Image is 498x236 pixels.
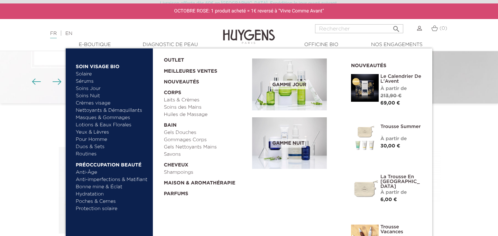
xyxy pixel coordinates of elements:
[76,176,148,183] a: Anti-imperfections & Matifiant
[50,31,57,38] a: FR
[380,74,422,84] a: Le Calendrier de L'Avent
[76,136,148,143] a: Pour Homme
[164,111,248,118] a: Huiles de Massage
[252,58,327,110] img: routine_jour_banner.jpg
[65,31,72,36] a: EN
[35,77,57,87] div: Boutons du carrousel
[315,24,403,33] input: Rechercher
[76,191,148,198] a: Hydratation
[76,78,148,85] a: Sérums
[252,58,341,110] a: Gamme jour
[392,23,400,31] i: 
[351,74,379,102] img: Le Calendrier de L'Avent
[164,187,248,198] a: Parfums
[76,198,148,205] a: Poches & Cernes
[76,158,148,169] a: Préoccupation beauté
[76,71,148,78] a: Solaire
[252,117,327,169] img: routine_nuit_banner.jpg
[164,118,248,129] a: Bain
[76,183,148,191] a: Bonne mine & Éclat
[380,93,402,98] span: 213,90 €
[270,139,306,148] span: Gamme nuit
[164,104,248,111] a: Soins des Mains
[76,114,148,121] a: Masques & Gommages
[362,41,431,48] a: Nos engagements
[380,124,422,129] a: Trousse Summer
[440,26,447,31] span: (0)
[47,29,202,38] div: |
[76,85,148,92] a: Soins Jour
[57,128,441,142] h2: Meilleures ventes
[380,174,422,189] a: La Trousse en [GEOGRAPHIC_DATA]
[76,151,148,158] a: Routines
[76,107,148,114] a: Nettoyants & Démaquillants
[76,169,148,176] a: Anti-Âge
[164,129,248,136] a: Gels Douches
[351,124,379,152] img: Trousse Summer
[164,75,248,86] a: Nouveautés
[164,176,248,187] a: Maison & Aromathérapie
[351,61,422,69] h2: Nouveautés
[76,100,148,107] a: Crèmes visage
[164,53,241,64] a: OUTLET
[76,60,148,71] a: Soin Visage Bio
[76,121,148,129] a: Lotions & Eaux Florales
[164,86,248,97] a: Corps
[287,41,356,48] a: Officine Bio
[164,158,248,169] a: Cheveux
[59,147,145,234] img: Le Concentré Hyaluronique
[76,205,148,212] a: Protection solaire
[380,197,397,202] span: 6,00 €
[380,225,422,234] a: Trousse Vacances
[164,144,248,151] a: Gels Nettoyants Mains
[252,117,341,169] a: Gamme nuit
[76,129,148,136] a: Yeux & Lèvres
[164,97,248,104] a: Laits & Crèmes
[164,169,248,176] a: Shampoings
[76,92,142,100] a: Soins Nuit
[380,144,400,148] span: 30,00 €
[380,101,400,106] span: 69,00 €
[380,85,422,92] div: À partir de
[351,174,379,202] img: La Trousse en Coton
[164,136,248,144] a: Gommages Corps
[270,81,308,89] span: Gamme jour
[136,41,205,48] a: Diagnostic de peau
[164,151,248,158] a: Savons
[164,64,241,75] a: Meilleures Ventes
[380,189,422,196] div: À partir de
[380,135,422,143] div: À partir de
[390,22,403,31] button: 
[60,41,129,48] a: E-Boutique
[76,143,148,151] a: Duos & Sets
[223,18,275,45] img: Huygens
